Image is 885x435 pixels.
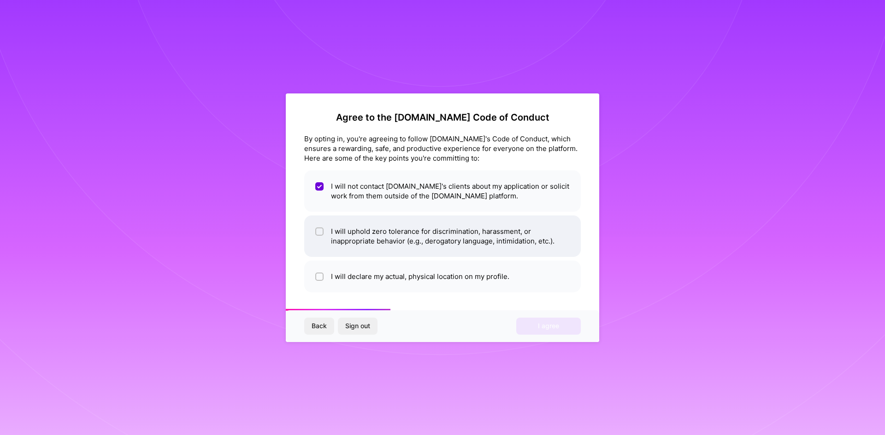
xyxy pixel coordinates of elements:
span: Sign out [345,321,370,331]
span: Back [312,321,327,331]
button: Back [304,318,334,334]
h2: Agree to the [DOMAIN_NAME] Code of Conduct [304,112,581,123]
li: I will not contact [DOMAIN_NAME]'s clients about my application or solicit work from them outside... [304,170,581,212]
div: By opting in, you're agreeing to follow [DOMAIN_NAME]'s Code of Conduct, which ensures a rewardin... [304,134,581,163]
button: Sign out [338,318,378,334]
li: I will uphold zero tolerance for discrimination, harassment, or inappropriate behavior (e.g., der... [304,215,581,257]
li: I will declare my actual, physical location on my profile. [304,261,581,292]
